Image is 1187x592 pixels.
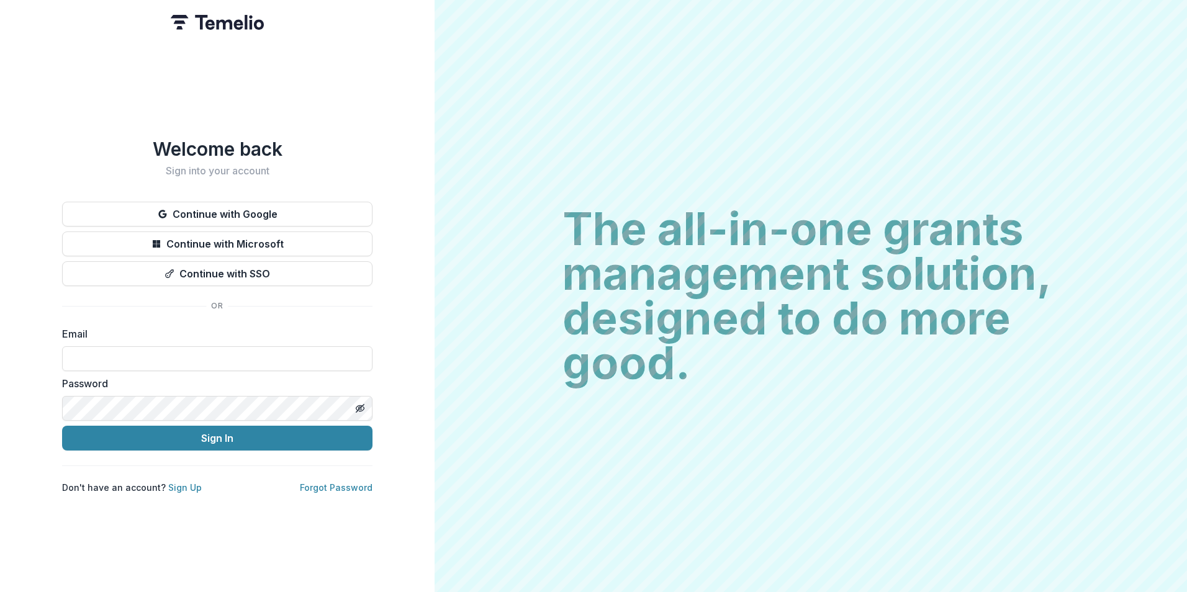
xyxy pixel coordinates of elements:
button: Continue with Google [62,202,372,226]
a: Sign Up [168,482,202,493]
a: Forgot Password [300,482,372,493]
button: Continue with Microsoft [62,231,372,256]
button: Sign In [62,426,372,451]
button: Toggle password visibility [350,398,370,418]
h2: Sign into your account [62,165,372,177]
img: Temelio [171,15,264,30]
button: Continue with SSO [62,261,372,286]
label: Password [62,376,365,391]
h1: Welcome back [62,138,372,160]
label: Email [62,326,365,341]
p: Don't have an account? [62,481,202,494]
